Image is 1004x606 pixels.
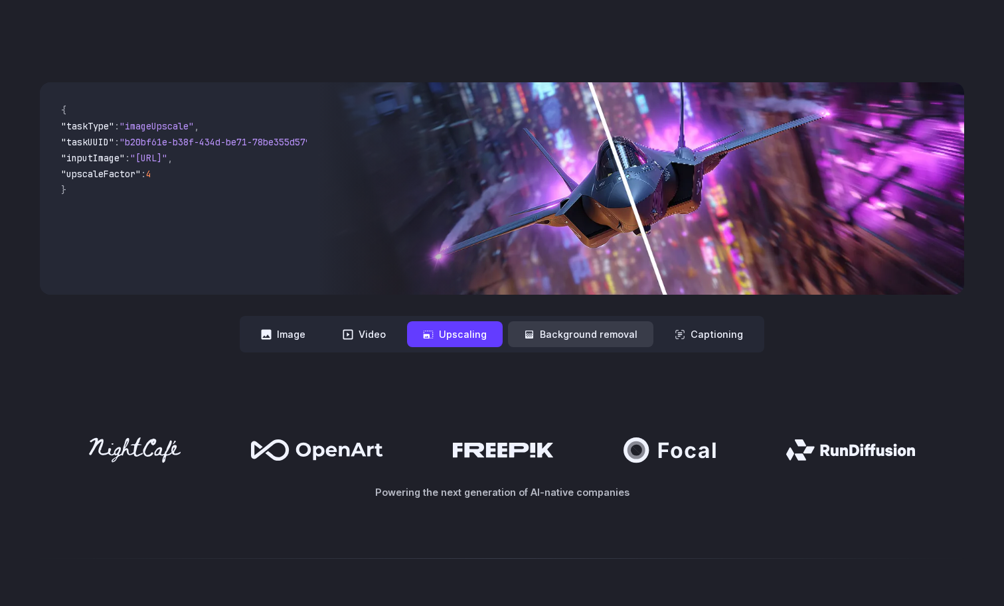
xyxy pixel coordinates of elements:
[146,168,151,180] span: 4
[120,120,194,132] span: "imageUpscale"
[114,136,120,148] span: :
[167,152,173,164] span: ,
[61,168,141,180] span: "upscaleFactor"
[327,321,402,347] button: Video
[508,321,653,347] button: Background removal
[61,104,66,116] span: {
[407,321,503,347] button: Upscaling
[317,82,964,295] img: Futuristic stealth jet streaking through a neon-lit cityscape with glowing purple exhaust
[114,120,120,132] span: :
[659,321,759,347] button: Captioning
[61,120,114,132] span: "taskType"
[130,152,167,164] span: "[URL]"
[61,152,125,164] span: "inputImage"
[245,321,321,347] button: Image
[61,136,114,148] span: "taskUUID"
[40,485,964,500] p: Powering the next generation of AI-native companies
[120,136,321,148] span: "b20bf61e-b38f-434d-be71-78be355d5795"
[61,184,66,196] span: }
[141,168,146,180] span: :
[194,120,199,132] span: ,
[125,152,130,164] span: :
